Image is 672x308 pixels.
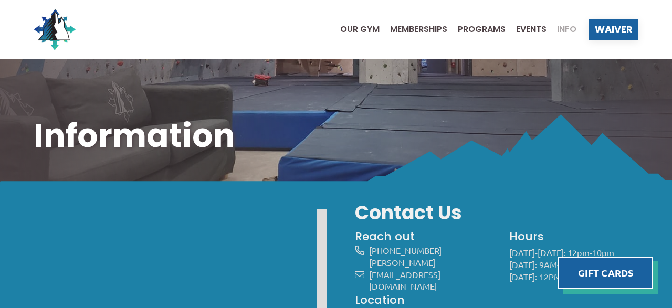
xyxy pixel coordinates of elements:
[458,25,506,34] span: Programs
[516,25,547,34] span: Events
[369,257,440,291] a: [PERSON_NAME][EMAIL_ADDRESS][DOMAIN_NAME]
[509,229,638,245] h4: Hours
[595,25,633,34] span: Waiver
[547,25,576,34] a: Info
[355,229,492,245] h4: Reach out
[390,25,447,34] span: Memberships
[557,25,576,34] span: Info
[355,292,638,308] h4: Location
[369,245,442,256] a: [PHONE_NUMBER]
[380,25,447,34] a: Memberships
[509,247,638,282] p: [DATE]-[DATE]: 12pm-10pm [DATE]: 9AM-9PM [DATE]: 12PM-8PM
[589,19,638,40] a: Waiver
[506,25,547,34] a: Events
[330,25,380,34] a: Our Gym
[355,200,638,226] h3: Contact Us
[447,25,506,34] a: Programs
[34,8,76,50] img: North Wall Logo
[340,25,380,34] span: Our Gym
